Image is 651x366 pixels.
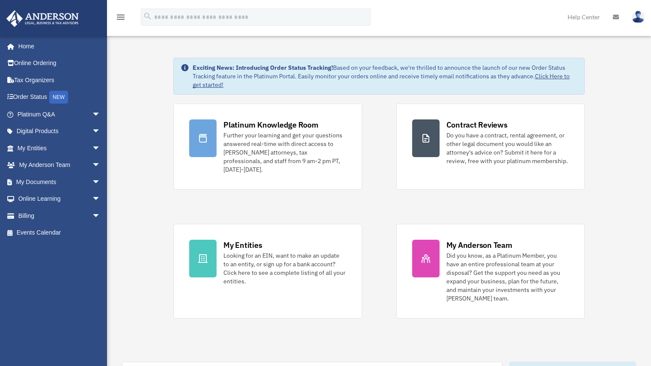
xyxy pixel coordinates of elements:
a: My Documentsarrow_drop_down [6,173,113,190]
span: arrow_drop_down [92,106,109,123]
a: Contract Reviews Do you have a contract, rental agreement, or other legal document you would like... [396,104,585,190]
a: Events Calendar [6,224,113,241]
div: Looking for an EIN, want to make an update to an entity, or sign up for a bank account? Click her... [223,251,346,286]
a: Billingarrow_drop_down [6,207,113,224]
div: NEW [49,91,68,104]
a: Home [6,38,109,55]
a: Platinum Knowledge Room Further your learning and get your questions answered real-time with dire... [173,104,362,190]
a: Digital Productsarrow_drop_down [6,123,113,140]
div: Further your learning and get your questions answered real-time with direct access to [PERSON_NAM... [223,131,346,174]
img: User Pic [632,11,645,23]
span: arrow_drop_down [92,207,109,225]
i: menu [116,12,126,22]
a: My Anderson Teamarrow_drop_down [6,157,113,174]
a: My Entities Looking for an EIN, want to make an update to an entity, or sign up for a bank accoun... [173,224,362,318]
a: My Entitiesarrow_drop_down [6,140,113,157]
span: arrow_drop_down [92,157,109,174]
a: Platinum Q&Aarrow_drop_down [6,106,113,123]
div: Platinum Knowledge Room [223,119,318,130]
a: Tax Organizers [6,71,113,89]
a: Online Learningarrow_drop_down [6,190,113,208]
div: My Entities [223,240,262,250]
div: Based on your feedback, we're thrilled to announce the launch of our new Order Status Tracking fe... [193,63,577,89]
div: Contract Reviews [446,119,508,130]
a: Order StatusNEW [6,89,113,106]
strong: Exciting News: Introducing Order Status Tracking! [193,64,333,71]
a: Online Ordering [6,55,113,72]
img: Anderson Advisors Platinum Portal [4,10,81,27]
span: arrow_drop_down [92,190,109,208]
div: Do you have a contract, rental agreement, or other legal document you would like an attorney's ad... [446,131,569,165]
div: My Anderson Team [446,240,512,250]
a: menu [116,15,126,22]
span: arrow_drop_down [92,140,109,157]
span: arrow_drop_down [92,173,109,191]
div: Did you know, as a Platinum Member, you have an entire professional team at your disposal? Get th... [446,251,569,303]
a: Click Here to get started! [193,72,570,89]
span: arrow_drop_down [92,123,109,140]
i: search [143,12,152,21]
a: My Anderson Team Did you know, as a Platinum Member, you have an entire professional team at your... [396,224,585,318]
